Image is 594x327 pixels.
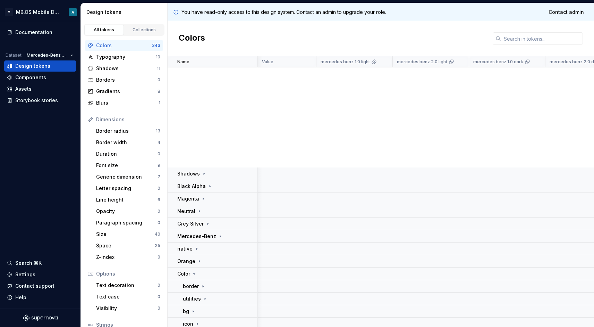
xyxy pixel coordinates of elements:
[5,8,13,16] div: M
[4,83,76,95] a: Assets
[93,125,163,137] a: Border radius13
[4,95,76,106] a: Storybook stories
[96,128,156,134] div: Border radius
[93,252,163,263] a: Z-index0
[1,5,79,19] button: MMB.OS Mobile Design SystemA
[159,100,160,106] div: 1
[177,258,195,265] p: Orange
[15,271,35,278] div: Settings
[87,27,121,33] div: All tokens
[93,229,163,240] a: Size40
[158,220,160,226] div: 0
[96,270,160,277] div: Options
[262,59,273,65] p: Value
[4,72,76,83] a: Components
[96,185,158,192] div: Letter spacing
[85,74,163,85] a: Borders0
[4,292,76,303] button: Help
[473,59,523,65] p: mercedes benz 1.0 dark
[158,305,160,311] div: 0
[96,139,158,146] div: Border width
[15,294,26,301] div: Help
[158,209,160,214] div: 0
[15,74,46,81] div: Components
[93,183,163,194] a: Letter spacing0
[4,269,76,280] a: Settings
[158,151,160,157] div: 0
[321,59,370,65] p: mercedes benz 1.0 light
[158,163,160,168] div: 9
[4,257,76,269] button: Search ⌘K
[96,173,158,180] div: Generic dimension
[93,280,163,291] a: Text decoration0
[96,305,158,312] div: Visibility
[158,283,160,288] div: 0
[93,137,163,148] a: Border width4
[96,219,158,226] div: Paragraph spacing
[4,27,76,38] a: Documentation
[96,76,158,83] div: Borders
[96,88,158,95] div: Gradients
[397,59,447,65] p: mercedes benz 2.0 light
[127,27,162,33] div: Collections
[23,314,58,321] svg: Supernova Logo
[96,99,159,106] div: Blurs
[158,294,160,300] div: 0
[93,148,163,160] a: Duration0
[86,9,164,16] div: Design tokens
[93,194,163,205] a: Line height6
[177,233,216,240] p: Mercedes-Benz
[85,51,163,63] a: Typography19
[71,9,74,15] div: A
[85,63,163,74] a: Shadows11
[96,54,156,60] div: Typography
[158,197,160,203] div: 6
[157,66,160,71] div: 11
[96,162,158,169] div: Font size
[93,160,163,171] a: Font size9
[96,254,158,261] div: Z-index
[152,43,160,48] div: 343
[6,52,22,58] div: Dataset
[96,42,152,49] div: Colors
[85,97,163,108] a: Blurs1
[158,77,160,83] div: 0
[158,89,160,94] div: 8
[93,217,163,228] a: Paragraph spacing0
[96,293,158,300] div: Text case
[93,291,163,302] a: Text case0
[85,40,163,51] a: Colors343
[177,195,199,202] p: Magenta
[96,196,158,203] div: Line height
[183,283,199,290] p: border
[501,32,583,45] input: Search in tokens...
[158,186,160,191] div: 0
[96,65,157,72] div: Shadows
[15,283,54,289] div: Contact support
[93,206,163,217] a: Opacity0
[155,243,160,248] div: 25
[544,6,588,18] a: Contact admin
[96,242,155,249] div: Space
[177,220,204,227] p: Grey Silver
[85,86,163,97] a: Gradients8
[93,303,163,314] a: Visibility0
[181,9,386,16] p: You have read-only access to this design system. Contact an admin to upgrade your role.
[183,295,201,302] p: utilities
[4,60,76,72] a: Design tokens
[93,171,163,182] a: Generic dimension7
[177,208,195,215] p: Neutral
[24,50,76,60] button: Mercedes-Benz 2.0
[177,170,200,177] p: Shadows
[15,97,58,104] div: Storybook stories
[549,9,584,16] span: Contact admin
[15,63,50,70] div: Design tokens
[27,52,68,58] span: Mercedes-Benz 2.0
[96,231,155,238] div: Size
[177,270,190,277] p: Color
[158,254,160,260] div: 0
[179,32,205,45] h2: Colors
[156,54,160,60] div: 19
[156,128,160,134] div: 13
